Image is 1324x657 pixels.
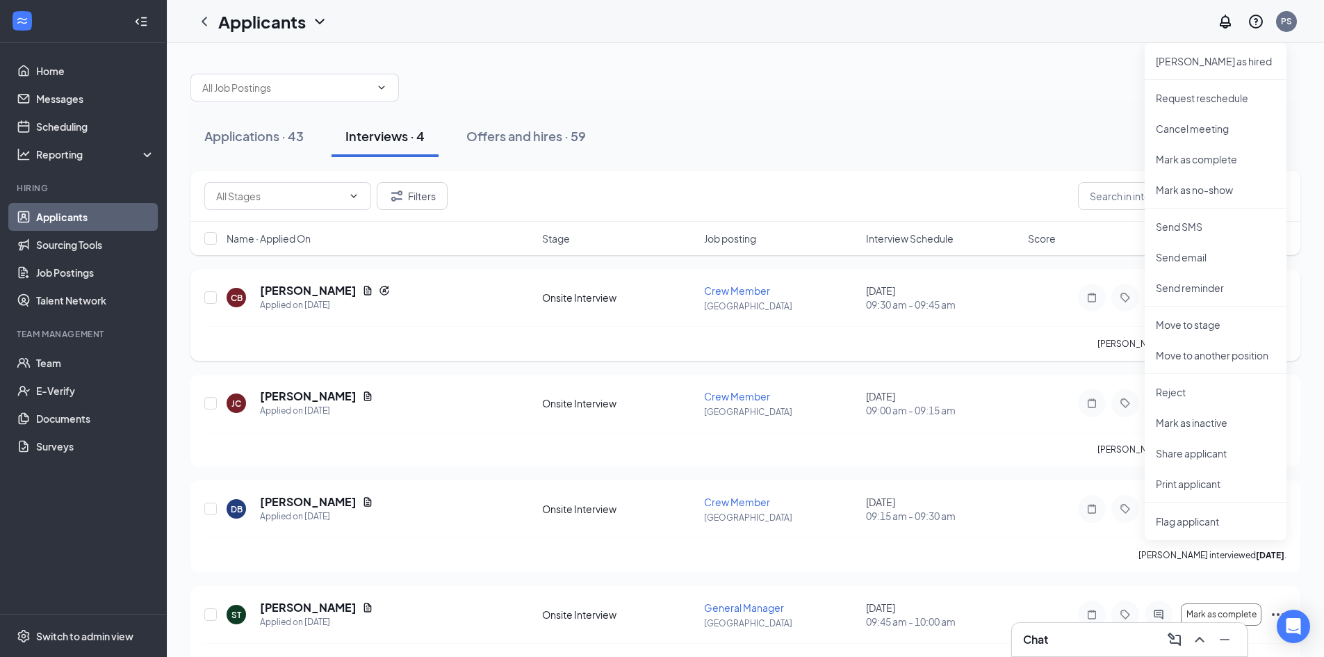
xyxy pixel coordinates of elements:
[17,182,152,194] div: Hiring
[17,629,31,643] svg: Settings
[466,127,586,145] div: Offers and hires · 59
[542,608,696,622] div: Onsite Interview
[260,615,373,629] div: Applied on [DATE]
[1138,549,1286,561] p: [PERSON_NAME] interviewed .
[36,113,155,140] a: Scheduling
[134,15,148,29] svg: Collapse
[1277,610,1310,643] div: Open Intercom Messenger
[260,600,357,615] h5: [PERSON_NAME]
[362,391,373,402] svg: Document
[1248,13,1264,30] svg: QuestionInfo
[196,13,213,30] svg: ChevronLeft
[866,403,1020,417] span: 09:00 am - 09:15 am
[36,629,133,643] div: Switch to admin view
[345,127,425,145] div: Interviews · 4
[1156,281,1275,295] p: Send reminder
[260,510,373,524] div: Applied on [DATE]
[704,601,784,614] span: General Manager
[36,231,155,259] a: Sourcing Tools
[1150,609,1167,620] svg: ActiveChat
[1191,631,1208,648] svg: ChevronUp
[1097,444,1286,455] p: [PERSON_NAME] has applied more than .
[1213,628,1236,651] button: Minimize
[1163,628,1186,651] button: ComposeMessage
[1186,610,1257,619] span: Mark as complete
[1117,609,1134,620] svg: Tag
[866,284,1020,311] div: [DATE]
[704,232,756,245] span: Job posting
[260,298,390,312] div: Applied on [DATE]
[36,85,155,113] a: Messages
[204,127,304,145] div: Applications · 43
[348,190,359,202] svg: ChevronDown
[1084,398,1100,409] svg: Note
[216,188,343,204] input: All Stages
[1084,609,1100,620] svg: Note
[866,495,1020,523] div: [DATE]
[231,503,243,515] div: DB
[704,300,858,312] p: [GEOGRAPHIC_DATA]
[260,404,373,418] div: Applied on [DATE]
[1166,631,1183,648] svg: ComposeMessage
[542,396,696,410] div: Onsite Interview
[1117,398,1134,409] svg: Tag
[227,232,311,245] span: Name · Applied On
[36,432,155,460] a: Surveys
[362,496,373,508] svg: Document
[704,390,770,403] span: Crew Member
[362,285,373,296] svg: Document
[377,182,448,210] button: Filter Filters
[36,203,155,231] a: Applicants
[379,285,390,296] svg: Reapply
[704,512,858,524] p: [GEOGRAPHIC_DATA]
[311,13,328,30] svg: ChevronDown
[866,601,1020,628] div: [DATE]
[866,232,954,245] span: Interview Schedule
[389,188,405,204] svg: Filter
[1281,15,1292,27] div: PS
[36,147,156,161] div: Reporting
[1028,232,1056,245] span: Score
[1023,632,1048,647] h3: Chat
[376,82,387,93] svg: ChevronDown
[1270,606,1286,623] svg: Ellipses
[1117,503,1134,514] svg: Tag
[704,617,858,629] p: [GEOGRAPHIC_DATA]
[260,389,357,404] h5: [PERSON_NAME]
[36,349,155,377] a: Team
[231,609,241,621] div: ST
[542,502,696,516] div: Onsite Interview
[17,147,31,161] svg: Analysis
[1078,182,1286,210] input: Search in interviews
[260,494,357,510] h5: [PERSON_NAME]
[1117,292,1134,303] svg: Tag
[866,509,1020,523] span: 09:15 am - 09:30 am
[866,615,1020,628] span: 09:45 am - 10:00 am
[1216,631,1233,648] svg: Minimize
[1084,503,1100,514] svg: Note
[231,398,241,409] div: JC
[362,602,373,613] svg: Document
[866,389,1020,417] div: [DATE]
[36,57,155,85] a: Home
[1188,628,1211,651] button: ChevronUp
[1097,338,1286,350] p: [PERSON_NAME] has applied more than .
[218,10,306,33] h1: Applicants
[1084,292,1100,303] svg: Note
[15,14,29,28] svg: WorkstreamLogo
[36,259,155,286] a: Job Postings
[1181,603,1261,626] button: Mark as complete
[704,284,770,297] span: Crew Member
[202,80,370,95] input: All Job Postings
[36,286,155,314] a: Talent Network
[17,328,152,340] div: Team Management
[704,406,858,418] p: [GEOGRAPHIC_DATA]
[542,232,570,245] span: Stage
[231,292,243,304] div: CB
[1256,550,1284,560] b: [DATE]
[260,283,357,298] h5: [PERSON_NAME]
[1217,13,1234,30] svg: Notifications
[36,405,155,432] a: Documents
[36,377,155,405] a: E-Verify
